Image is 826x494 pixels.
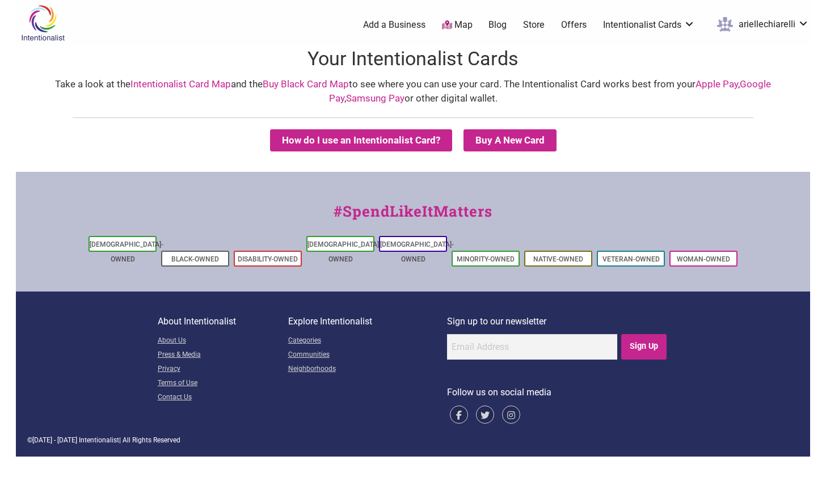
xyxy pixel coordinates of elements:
[561,19,587,31] a: Offers
[32,436,77,444] span: [DATE] - [DATE]
[288,314,447,329] p: Explore Intentionalist
[158,391,288,405] a: Contact Us
[158,362,288,377] a: Privacy
[457,255,515,263] a: Minority-Owned
[488,19,507,31] a: Blog
[288,348,447,362] a: Communities
[621,334,667,360] input: Sign Up
[442,19,473,32] a: Map
[171,255,219,263] a: Black-Owned
[27,435,799,445] div: © | All Rights Reserved
[603,19,695,31] a: Intentionalist Cards
[463,129,557,151] summary: Buy A New Card
[158,377,288,391] a: Terms of Use
[677,255,730,263] a: Woman-Owned
[90,240,163,263] a: [DEMOGRAPHIC_DATA]-Owned
[696,78,738,90] a: Apple Pay
[16,5,70,41] img: Intentionalist
[238,255,298,263] a: Disability-Owned
[288,334,447,348] a: Categories
[79,436,119,444] span: Intentionalist
[523,19,545,31] a: Store
[270,129,452,151] button: How do I use an Intentionalist Card?
[363,19,425,31] a: Add a Business
[602,255,660,263] a: Veteran-Owned
[263,78,349,90] a: Buy Black Card Map
[158,314,288,329] p: About Intentionalist
[16,45,810,73] h1: Your Intentionalist Cards
[16,200,810,234] div: #SpendLikeItMatters
[533,255,583,263] a: Native-Owned
[447,334,617,360] input: Email Address
[158,334,288,348] a: About Us
[711,15,809,35] a: ariellechiarelli
[346,92,404,104] a: Samsung Pay
[447,385,669,400] p: Follow us on social media
[27,77,799,106] div: Take a look at the and the to see where you can use your card. The Intentionalist Card works best...
[130,78,231,90] a: Intentionalist Card Map
[447,314,669,329] p: Sign up to our newsletter
[288,362,447,377] a: Neighborhoods
[307,240,381,263] a: [DEMOGRAPHIC_DATA]-Owned
[380,240,454,263] a: [DEMOGRAPHIC_DATA]-Owned
[158,348,288,362] a: Press & Media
